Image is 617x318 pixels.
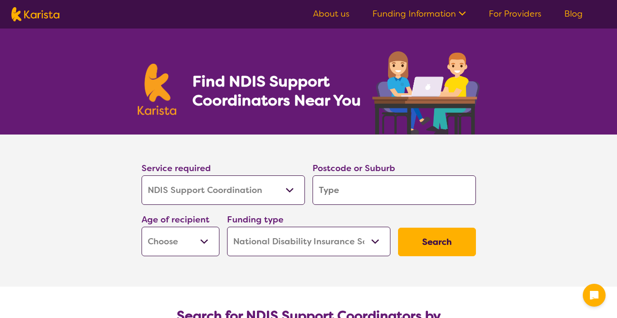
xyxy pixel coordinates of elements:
button: Search [398,228,476,256]
input: Type [313,175,476,205]
label: Age of recipient [142,214,209,225]
label: Funding type [227,214,284,225]
a: For Providers [489,8,541,19]
img: Karista logo [138,64,177,115]
a: About us [313,8,350,19]
a: Blog [564,8,583,19]
label: Postcode or Suburb [313,163,395,174]
h1: Find NDIS Support Coordinators Near You [192,72,368,110]
img: Karista logo [11,7,59,21]
a: Funding Information [372,8,466,19]
label: Service required [142,163,211,174]
img: support-coordination [372,51,480,135]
